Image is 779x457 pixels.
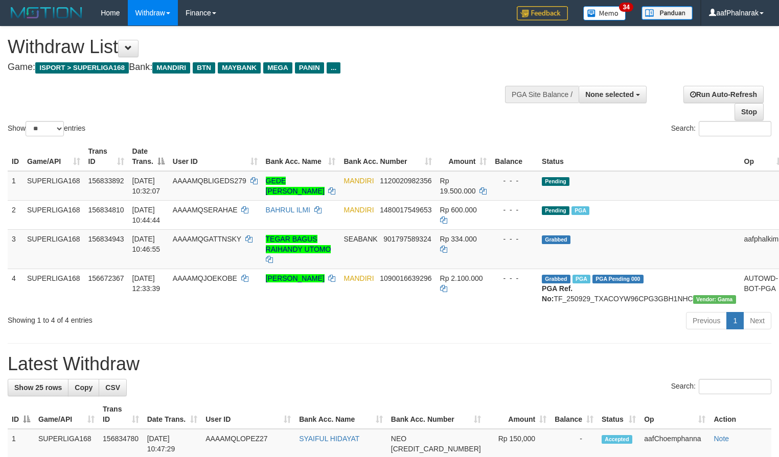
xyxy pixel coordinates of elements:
[440,274,483,282] span: Rp 2.100.000
[440,177,476,195] span: Rp 19.500.000
[23,142,84,171] th: Game/API: activate to sort column ascending
[619,3,633,12] span: 34
[8,142,23,171] th: ID
[542,284,572,303] b: PGA Ref. No:
[88,235,124,243] span: 156834943
[8,229,23,269] td: 3
[743,312,771,329] a: Next
[193,62,215,74] span: BTN
[132,274,161,293] span: [DATE] 12:33:39
[542,177,569,186] span: Pending
[8,121,85,136] label: Show entries
[551,400,598,429] th: Balance: activate to sort column ascending
[592,275,644,283] span: PGA Pending
[88,206,124,214] span: 156834810
[263,62,292,74] span: MEGA
[485,400,551,429] th: Amount: activate to sort column ascending
[266,235,331,253] a: TEGAR BAGUS RAIHANDY UTOMO
[495,273,534,283] div: - - -
[23,171,84,201] td: SUPERLIGA168
[391,435,406,443] span: NEO
[693,295,736,304] span: Vendor URL: https://trx31.1velocity.biz
[538,142,740,171] th: Status
[671,121,771,136] label: Search:
[35,62,129,74] span: ISPORT > SUPERLIGA168
[75,383,93,392] span: Copy
[380,274,431,282] span: Copy 1090016639296 to clipboard
[8,5,85,20] img: MOTION_logo.png
[517,6,568,20] img: Feedback.jpg
[383,235,431,243] span: Copy 901797589324 to clipboard
[343,274,374,282] span: MANDIRI
[735,103,764,121] a: Stop
[99,400,143,429] th: Trans ID: activate to sort column ascending
[641,6,693,20] img: panduan.png
[343,235,377,243] span: SEABANK
[295,62,324,74] span: PANIN
[343,177,374,185] span: MANDIRI
[218,62,261,74] span: MAYBANK
[23,269,84,308] td: SUPERLIGA168
[380,206,431,214] span: Copy 1480017549653 to clipboard
[128,142,169,171] th: Date Trans.: activate to sort column descending
[8,311,317,325] div: Showing 1 to 4 of 4 entries
[8,37,509,57] h1: Withdraw List
[173,274,237,282] span: AAAAMQJOEKOBE
[99,379,127,396] a: CSV
[23,200,84,229] td: SUPERLIGA168
[440,235,477,243] span: Rp 334.000
[495,176,534,186] div: - - -
[169,142,262,171] th: User ID: activate to sort column ascending
[491,142,538,171] th: Balance
[68,379,99,396] a: Copy
[542,235,570,244] span: Grabbed
[583,6,626,20] img: Button%20Memo.svg
[8,379,68,396] a: Show 25 rows
[579,86,647,103] button: None selected
[266,274,325,282] a: [PERSON_NAME]
[380,177,431,185] span: Copy 1120020982356 to clipboard
[88,274,124,282] span: 156672367
[709,400,771,429] th: Action
[585,90,634,99] span: None selected
[602,435,632,444] span: Accepted
[343,206,374,214] span: MANDIRI
[572,275,590,283] span: Marked by aafsengchandara
[262,142,340,171] th: Bank Acc. Name: activate to sort column ascending
[436,142,491,171] th: Amount: activate to sort column ascending
[23,229,84,269] td: SUPERLIGA168
[495,205,534,215] div: - - -
[726,312,744,329] a: 1
[26,121,64,136] select: Showentries
[105,383,120,392] span: CSV
[34,400,99,429] th: Game/API: activate to sort column ascending
[84,142,128,171] th: Trans ID: activate to sort column ascending
[201,400,295,429] th: User ID: activate to sort column ascending
[683,86,764,103] a: Run Auto-Refresh
[327,62,340,74] span: ...
[173,177,246,185] span: AAAAMQBLIGEDS279
[8,269,23,308] td: 4
[173,206,238,214] span: AAAAMQSERAHAE
[8,400,34,429] th: ID: activate to sort column descending
[88,177,124,185] span: 156833892
[571,206,589,215] span: Marked by aafchhiseyha
[299,435,359,443] a: SYAIFUL HIDAYAT
[391,445,481,453] span: Copy 5859459223534313 to clipboard
[686,312,727,329] a: Previous
[714,435,729,443] a: Note
[173,235,241,243] span: AAAAMQGATTNSKY
[339,142,436,171] th: Bank Acc. Number: activate to sort column ascending
[640,400,709,429] th: Op: activate to sort column ascending
[132,206,161,224] span: [DATE] 10:44:44
[266,206,310,214] a: BAHRUL ILMI
[8,200,23,229] td: 2
[538,269,740,308] td: TF_250929_TXACOYW96CPG3GBH1NHC
[8,171,23,201] td: 1
[132,177,161,195] span: [DATE] 10:32:07
[266,177,325,195] a: GEDE [PERSON_NAME]
[542,275,570,283] span: Grabbed
[699,379,771,394] input: Search:
[387,400,485,429] th: Bank Acc. Number: activate to sort column ascending
[152,62,190,74] span: MANDIRI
